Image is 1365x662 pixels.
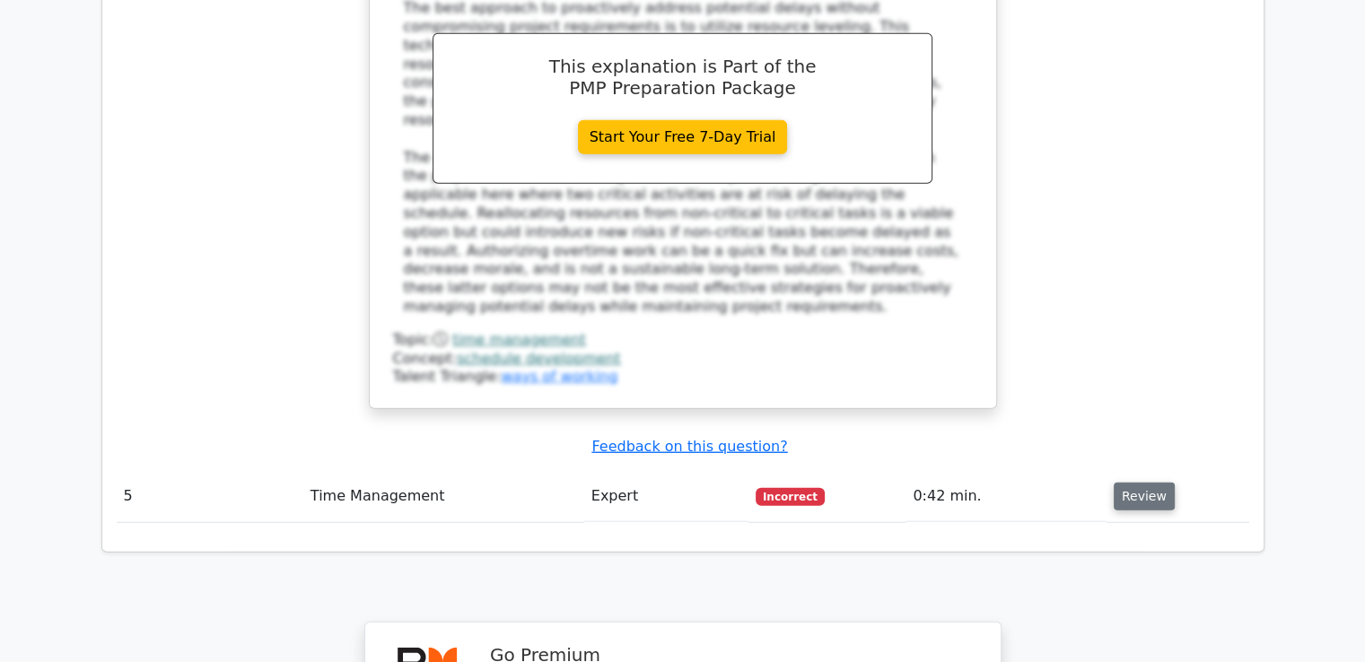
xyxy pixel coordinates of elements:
[1114,483,1175,510] button: Review
[756,488,825,506] span: Incorrect
[457,350,620,367] a: schedule development
[906,471,1107,522] td: 0:42 min.
[591,438,787,455] a: Feedback on this question?
[393,331,973,350] div: Topic:
[501,368,617,385] a: ways of working
[303,471,584,522] td: Time Management
[117,471,303,522] td: 5
[393,331,973,387] div: Talent Triangle:
[393,350,973,369] div: Concept:
[452,331,585,348] a: time management
[578,120,788,154] a: Start Your Free 7-Day Trial
[584,471,748,522] td: Expert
